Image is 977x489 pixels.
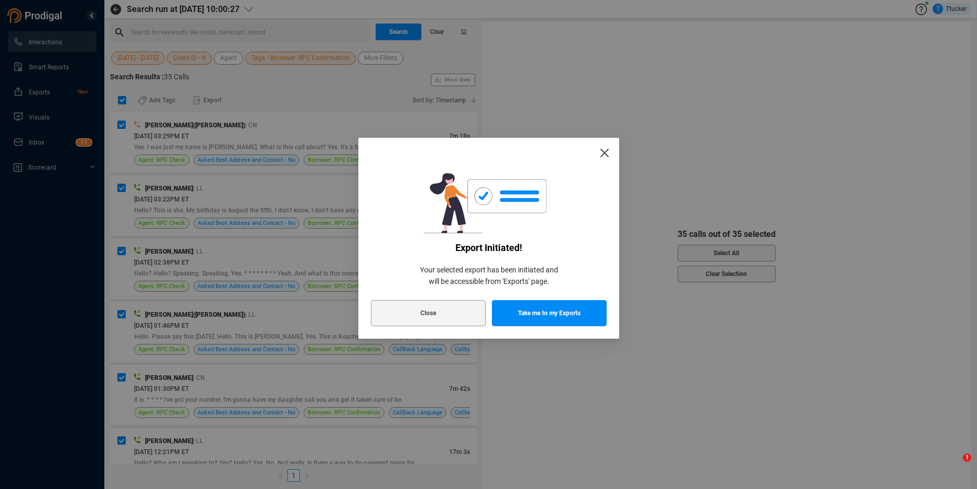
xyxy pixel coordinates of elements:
button: Take me to my Exports [492,300,607,326]
button: Close [371,300,486,326]
iframe: Intercom live chat [942,454,967,479]
span: Your selected export has been initiated and [371,264,607,276]
span: Close [420,300,436,326]
button: Close [590,138,619,167]
span: Take me to my Exports [518,300,581,326]
span: 1 [963,454,971,462]
span: will be accessible from 'Exports' page. [371,276,607,287]
span: Export initiated! [371,242,607,254]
